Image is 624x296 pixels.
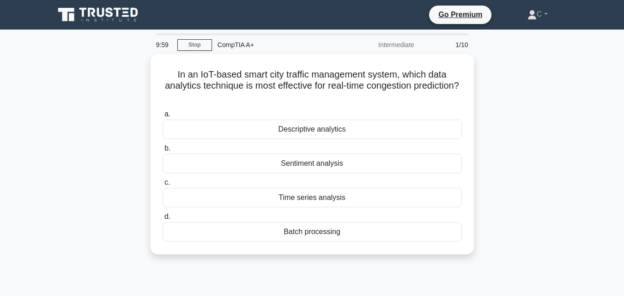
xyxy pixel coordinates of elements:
span: d. [164,212,170,220]
span: b. [164,144,170,152]
a: C [505,5,570,24]
div: Intermediate [339,36,420,54]
span: c. [164,178,170,186]
div: Sentiment analysis [163,154,462,173]
div: 1/10 [420,36,474,54]
div: CompTIA A+ [212,36,339,54]
a: Stop [177,39,212,51]
div: Descriptive analytics [163,120,462,139]
h5: In an IoT-based smart city traffic management system, which data analytics technique is most effe... [162,69,463,103]
a: Go Premium [433,9,488,20]
div: Time series analysis [163,188,462,207]
div: 9:59 [151,36,177,54]
div: Batch processing [163,222,462,242]
span: a. [164,110,170,118]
